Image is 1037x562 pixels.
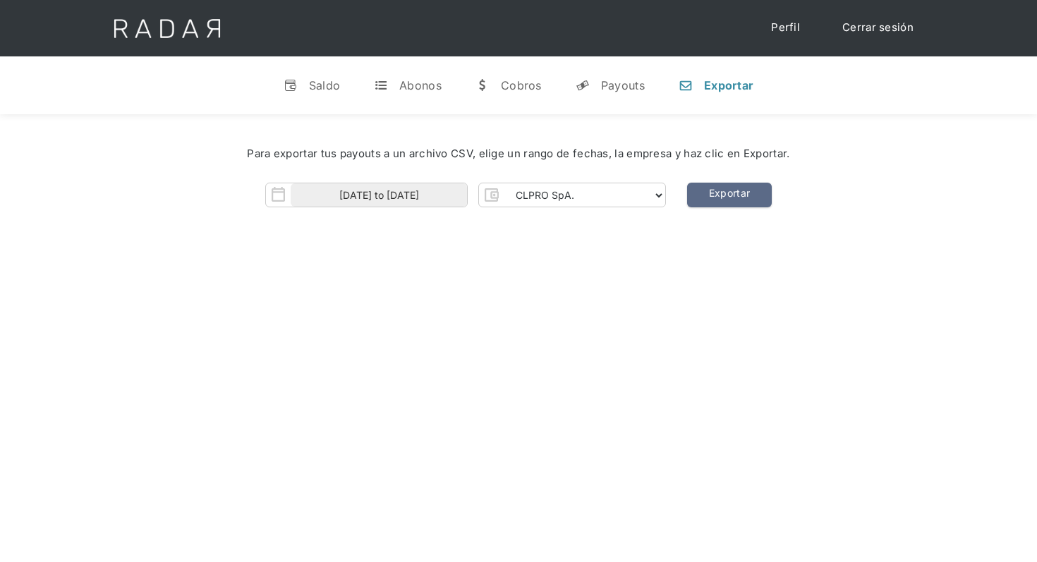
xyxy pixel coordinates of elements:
form: Form [265,183,666,207]
a: Perfil [757,14,814,42]
div: y [576,78,590,92]
div: Para exportar tus payouts a un archivo CSV, elige un rango de fechas, la empresa y haz clic en Ex... [42,146,995,162]
div: n [679,78,693,92]
div: Abonos [399,78,442,92]
div: t [374,78,388,92]
div: Saldo [309,78,341,92]
div: Payouts [601,78,645,92]
div: Cobros [501,78,542,92]
div: w [475,78,490,92]
div: v [284,78,298,92]
a: Cerrar sesión [828,14,928,42]
div: Exportar [704,78,753,92]
a: Exportar [687,183,772,207]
